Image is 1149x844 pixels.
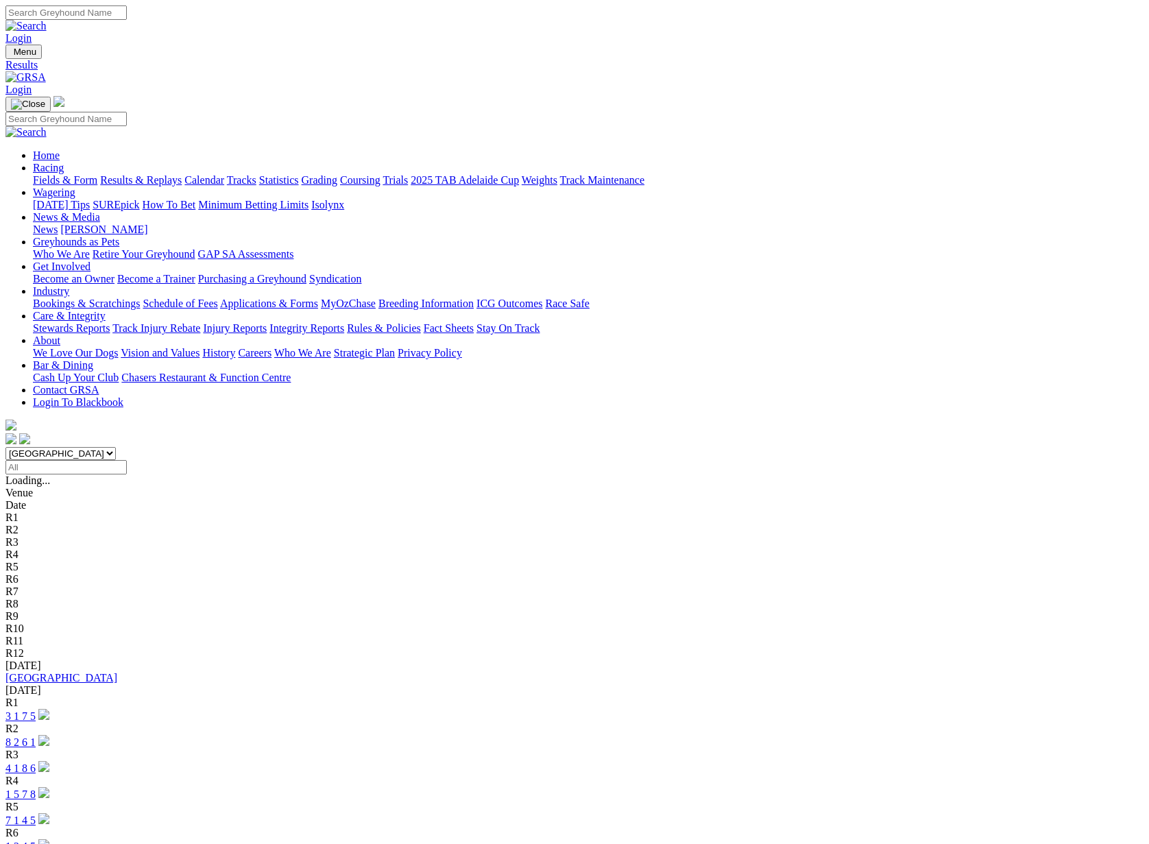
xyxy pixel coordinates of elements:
[347,322,421,334] a: Rules & Policies
[5,71,46,84] img: GRSA
[33,298,140,309] a: Bookings & Scratchings
[321,298,376,309] a: MyOzChase
[5,536,1144,548] div: R3
[5,460,127,474] input: Select date
[5,573,1144,586] div: R6
[38,735,49,746] img: play-circle.svg
[198,199,309,210] a: Minimum Betting Limits
[5,788,36,800] a: 1 5 7 8
[5,487,1144,499] div: Venue
[259,174,299,186] a: Statistics
[5,97,51,112] button: Toggle navigation
[383,174,408,186] a: Trials
[143,199,196,210] a: How To Bet
[5,801,1144,813] div: R5
[38,813,49,824] img: play-circle.svg
[522,174,557,186] a: Weights
[198,273,306,285] a: Purchasing a Greyhound
[5,723,1144,735] div: R2
[5,474,50,486] span: Loading...
[476,298,542,309] a: ICG Outcomes
[5,647,1144,660] div: R12
[5,815,36,826] a: 7 1 4 5
[33,162,64,173] a: Racing
[38,787,49,798] img: play-circle.svg
[545,298,589,309] a: Race Safe
[309,273,361,285] a: Syndication
[5,827,1144,839] div: R6
[19,433,30,444] img: twitter.svg
[5,762,36,774] a: 4 1 8 6
[5,561,1144,573] div: R5
[5,623,1144,635] div: R10
[33,335,60,346] a: About
[14,47,36,57] span: Menu
[5,635,1144,647] div: R11
[184,174,224,186] a: Calendar
[5,598,1144,610] div: R8
[238,347,271,359] a: Careers
[269,322,344,334] a: Integrity Reports
[121,347,199,359] a: Vision and Values
[33,261,90,272] a: Get Involved
[33,298,1144,310] div: Industry
[5,420,16,431] img: logo-grsa-white.png
[5,20,47,32] img: Search
[198,248,294,260] a: GAP SA Assessments
[33,347,118,359] a: We Love Our Dogs
[121,372,291,383] a: Chasers Restaurant & Function Centre
[5,736,36,748] a: 8 2 6 1
[203,322,267,334] a: Injury Reports
[5,511,1144,524] div: R1
[5,775,1144,787] div: R4
[33,211,100,223] a: News & Media
[33,186,75,198] a: Wagering
[340,174,380,186] a: Coursing
[33,372,119,383] a: Cash Up Your Club
[5,749,1144,761] div: R3
[5,84,32,95] a: Login
[5,499,1144,511] div: Date
[33,174,97,186] a: Fields & Form
[100,174,182,186] a: Results & Replays
[5,5,127,20] input: Search
[560,174,644,186] a: Track Maintenance
[53,96,64,107] img: logo-grsa-white.png
[33,310,106,322] a: Care & Integrity
[5,59,1144,71] a: Results
[112,322,200,334] a: Track Injury Rebate
[5,112,127,126] input: Search
[202,347,235,359] a: History
[93,248,195,260] a: Retire Your Greyhound
[33,322,1144,335] div: Care & Integrity
[5,660,1144,672] div: [DATE]
[33,224,58,235] a: News
[33,285,69,297] a: Industry
[33,359,93,371] a: Bar & Dining
[311,199,344,210] a: Isolynx
[476,322,540,334] a: Stay On Track
[33,384,99,396] a: Contact GRSA
[5,32,32,44] a: Login
[5,433,16,444] img: facebook.svg
[33,347,1144,359] div: About
[5,45,42,59] button: Toggle navigation
[33,248,1144,261] div: Greyhounds as Pets
[220,298,318,309] a: Applications & Forms
[334,347,395,359] a: Strategic Plan
[227,174,256,186] a: Tracks
[411,174,519,186] a: 2025 TAB Adelaide Cup
[5,586,1144,598] div: R7
[33,149,60,161] a: Home
[38,761,49,772] img: play-circle.svg
[143,298,217,309] a: Schedule of Fees
[93,199,139,210] a: SUREpick
[302,174,337,186] a: Grading
[33,199,90,210] a: [DATE] Tips
[5,672,117,684] a: [GEOGRAPHIC_DATA]
[33,236,119,248] a: Greyhounds as Pets
[33,372,1144,384] div: Bar & Dining
[5,126,47,138] img: Search
[33,248,90,260] a: Who We Are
